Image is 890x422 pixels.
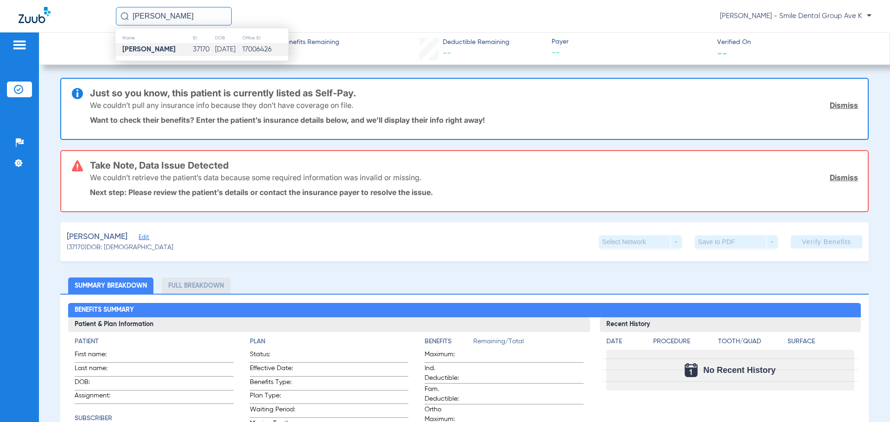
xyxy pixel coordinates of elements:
h4: Tooth/Quad [718,337,784,346]
li: Full Breakdown [162,277,230,294]
p: We couldn’t retrieve the patient’s data because some required information was invalid or missing. [90,173,421,182]
span: [PERSON_NAME] [67,231,127,243]
h4: Surface [788,337,854,346]
img: Calendar [685,363,698,377]
h3: Patient & Plan Information [68,317,590,332]
span: Waiting Period: [250,405,295,417]
span: Status: [250,350,295,362]
app-breakdown-title: Tooth/Quad [718,337,784,350]
span: Remaining/Total [473,337,583,350]
span: Fam. Deductible: [425,384,470,404]
span: -- [552,47,709,59]
span: Ind. Deductible: [425,364,470,383]
a: Dismiss [830,173,858,182]
h4: Procedure [653,337,715,346]
p: We couldn’t pull any insurance info because they don’t have coverage on file. [90,101,353,110]
p: Next step: Please review the patient’s details or contact the insurance payer to resolve the issue. [90,188,858,197]
app-breakdown-title: Date [606,337,645,350]
span: [PERSON_NAME] - Smile Dental Group Ave K [720,12,871,21]
th: ID [192,33,215,43]
span: Plan Type: [250,391,295,403]
th: Name [115,33,192,43]
span: Last name: [75,364,120,376]
span: Assignment: [75,391,120,403]
span: -- [717,48,727,58]
span: Maximum: [425,350,470,362]
h4: Patient [75,337,233,346]
a: Dismiss [830,101,858,110]
h3: Take Note, Data Issue Detected [90,161,858,170]
app-breakdown-title: Surface [788,337,854,350]
h4: Plan [250,337,408,346]
img: Search Icon [121,12,129,20]
th: Office ID [242,33,288,43]
span: -- [443,49,451,57]
th: DOB [215,33,242,43]
td: [DATE] [215,43,242,56]
span: DOB: [75,378,120,390]
iframe: Chat Widget [844,378,890,422]
span: Deductible Remaining [443,38,509,47]
h3: Recent History [600,317,861,332]
input: Search for patients [116,7,232,25]
span: Verified On [717,38,875,47]
h4: Benefits [425,337,473,346]
span: First name: [75,350,120,362]
img: hamburger-icon [12,39,27,50]
span: Edit [139,234,147,243]
li: Summary Breakdown [68,277,153,294]
h3: Just so you know, this patient is currently listed as Self-Pay. [90,88,858,98]
app-breakdown-title: Benefits [425,337,473,350]
span: Benefits Remaining [281,38,339,47]
span: Payer [552,37,709,47]
span: Effective Date: [250,364,295,376]
td: 17006426 [242,43,288,56]
img: Zuub Logo [19,7,51,23]
strong: [PERSON_NAME] [122,46,176,53]
span: No Recent History [703,365,776,375]
span: Benefits Type: [250,378,295,390]
app-breakdown-title: Procedure [653,337,715,350]
span: (37170) DOB: [DEMOGRAPHIC_DATA] [67,243,173,252]
h4: Date [606,337,645,346]
img: error-icon [72,160,83,171]
img: info-icon [72,88,83,99]
p: Want to check their benefits? Enter the patient’s insurance details below, and we’ll display thei... [90,115,858,125]
h2: Benefits Summary [68,303,860,318]
td: 37170 [192,43,215,56]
